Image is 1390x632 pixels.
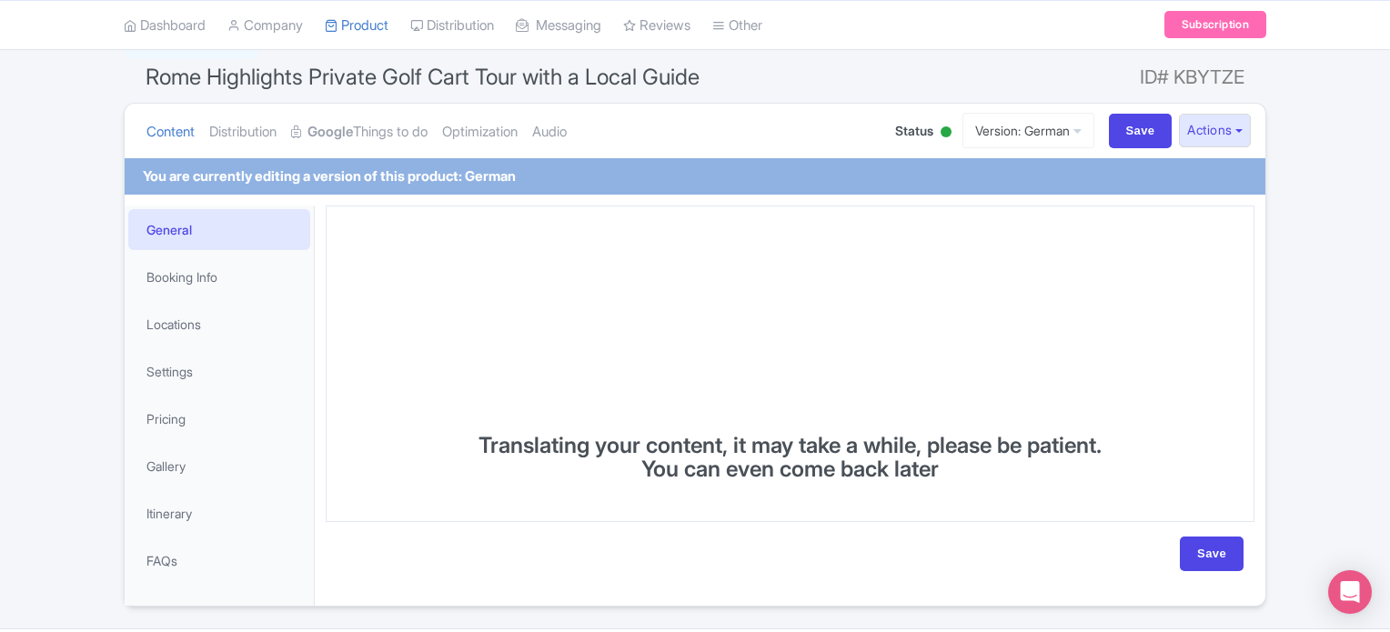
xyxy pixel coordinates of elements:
[128,256,310,297] a: Booking Info
[146,104,195,161] a: Content
[128,493,310,534] a: Itinerary
[326,434,1254,482] h3: Translating your content, it may take a while, please be patient. You can even come back later
[1180,537,1244,571] input: Save
[962,113,1094,148] a: Version: German
[1328,570,1372,614] div: Open Intercom Messenger
[128,304,310,345] a: Locations
[1164,11,1266,38] a: Subscription
[532,104,567,161] a: Audio
[1179,114,1251,147] button: Actions
[128,209,310,250] a: General
[937,119,955,147] div: Active
[291,104,428,161] a: GoogleThings to do
[128,446,310,487] a: Gallery
[209,104,277,161] a: Distribution
[1109,114,1173,148] input: Save
[146,64,700,90] span: Rome Highlights Private Golf Cart Tour with a Local Guide
[128,540,310,581] a: FAQs
[442,104,518,161] a: Optimization
[128,398,310,439] a: Pricing
[307,122,353,143] strong: Google
[895,121,933,140] span: Status
[143,166,516,187] div: You are currently editing a version of this product: German
[128,351,310,392] a: Settings
[1140,59,1244,95] span: ID# KBYTZE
